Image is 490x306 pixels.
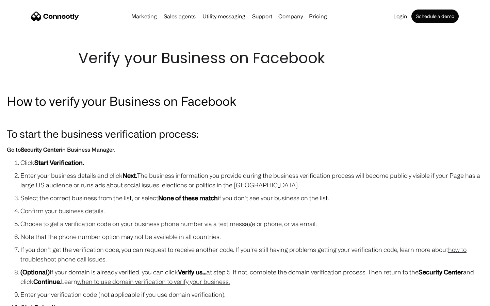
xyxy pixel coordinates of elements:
li: Confirm your business details. [20,206,483,216]
strong: Security Center [419,269,463,275]
a: Pricing [306,14,330,19]
li: If your domain is already verified, you can click at step 5. If not, complete the domain verifica... [20,267,483,286]
h6: Go to in Business Manager. [7,145,483,154]
a: Sales agents [161,14,198,19]
strong: Next. [122,172,137,179]
div: Company [278,12,303,21]
li: Click [20,158,483,167]
li: If you don't get the verification code, you can request to receive another code. If you're still ... [20,245,483,264]
li: Note that the phone number option may not be available in all countries. [20,232,483,241]
strong: (Optional) [20,269,50,275]
a: Utility messaging [200,14,248,19]
a: Support [249,14,275,19]
strong: Continue. [33,278,61,285]
strong: Verify us... [178,269,207,275]
h1: Verify your Business on Facebook [78,48,412,69]
li: Enter your verification code (not applicable if you use domain verification). [20,290,483,299]
li: Enter your business details and click The business information you provide during the business ve... [20,171,483,190]
a: Security Center [21,147,61,153]
li: Choose to get a verification code on your business phone number via a text message or phone, or v... [20,219,483,228]
a: Marketing [129,14,160,19]
a: when to use domain verification to verify your business. [77,278,230,285]
p: ‍ [7,113,483,122]
a: Schedule a demo [411,10,459,23]
li: Select the correct business from the list, or select if you don't see your business on the list. [20,193,483,203]
aside: Language selected: English [7,294,41,304]
strong: None of these match [158,194,218,201]
h3: To start the business verification process: [7,126,483,141]
h2: How to verify your Business on Facebook [7,92,483,109]
ul: Language list [14,294,41,304]
a: Login [391,14,410,19]
strong: Start Verification. [34,159,84,166]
